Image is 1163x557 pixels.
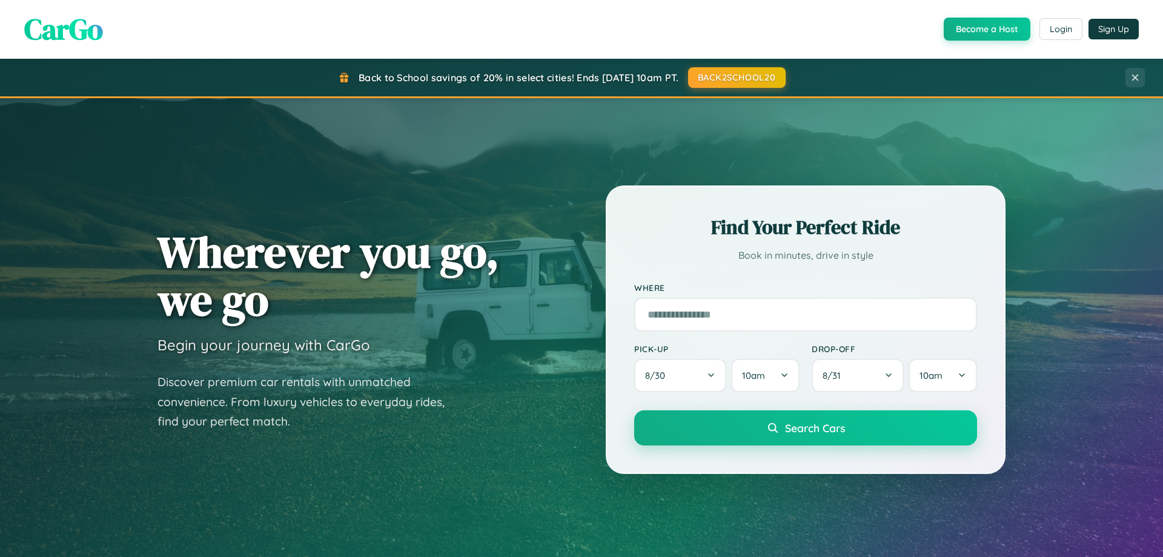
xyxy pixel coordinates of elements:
p: Book in minutes, drive in style [634,247,977,264]
label: Pick-up [634,344,800,354]
button: 8/30 [634,359,726,392]
label: Drop-off [812,344,977,354]
span: 10am [742,370,765,381]
button: Sign Up [1088,19,1139,39]
button: Login [1039,18,1082,40]
span: CarGo [24,9,103,49]
button: 10am [909,359,977,392]
button: 10am [731,359,800,392]
span: Search Cars [785,421,845,435]
button: 8/31 [812,359,904,392]
button: BACK2SCHOOL20 [688,67,786,88]
h3: Begin your journey with CarGo [157,336,370,354]
p: Discover premium car rentals with unmatched convenience. From luxury vehicles to everyday rides, ... [157,372,460,432]
span: 8 / 30 [645,370,671,381]
span: Back to School savings of 20% in select cities! Ends [DATE] 10am PT. [359,72,678,84]
button: Search Cars [634,410,977,445]
button: Become a Host [944,18,1030,41]
h1: Wherever you go, we go [157,228,499,324]
h2: Find Your Perfect Ride [634,214,977,241]
span: 10am [919,370,943,381]
span: 8 / 31 [823,370,847,381]
label: Where [634,282,977,293]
